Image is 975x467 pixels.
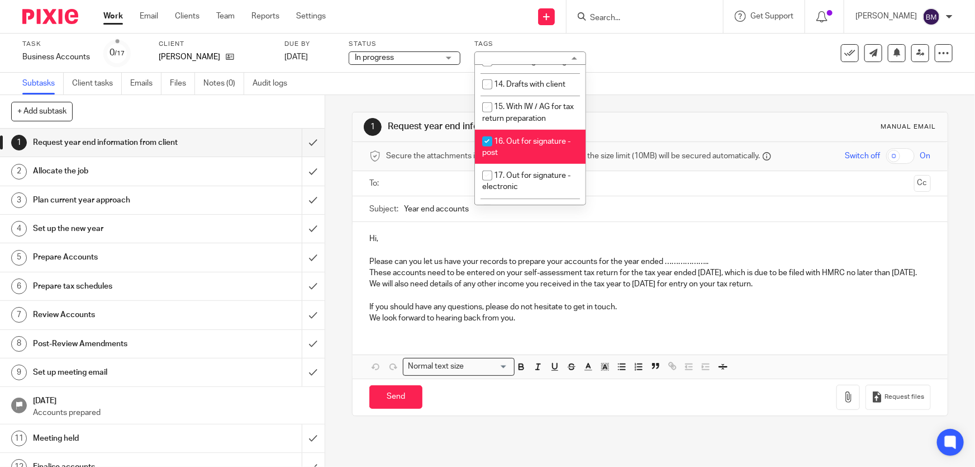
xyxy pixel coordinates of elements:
[369,301,930,313] p: If you should have any questions, please do not hesitate to get in touch.
[33,278,204,295] h1: Prepare tax schedules
[103,11,123,22] a: Work
[11,431,27,446] div: 11
[33,134,204,151] h1: Request year end information from client
[369,256,930,267] p: Please can you let us have your records to prepare your accounts for the year ended ………………..
[33,163,204,180] h1: Allocate the job
[11,164,27,180] div: 2
[22,9,78,24] img: Pixie
[750,12,793,20] span: Get Support
[885,393,925,402] span: Request files
[72,73,122,95] a: Client tasks
[251,11,279,22] a: Reports
[22,40,90,49] label: Task
[369,204,398,215] label: Subject:
[11,221,27,237] div: 4
[11,135,27,150] div: 1
[33,336,204,352] h1: Post-Review Amendments
[284,40,335,49] label: Due by
[482,138,570,157] span: 16. Out for signature - post
[33,364,204,381] h1: Set up meeting email
[388,121,674,133] h1: Request year end information from client
[11,336,27,352] div: 8
[369,267,930,279] p: These accounts need to be entered on your self-assessment tax return for the tax year ended [DATE...
[845,150,881,162] span: Switch off
[855,11,917,22] p: [PERSON_NAME]
[11,279,27,294] div: 6
[920,150,931,162] span: On
[33,306,204,323] h1: Review Accounts
[865,385,930,410] button: Request files
[406,361,467,372] span: Normal text size
[355,54,394,62] span: In progress
[881,122,936,131] div: Manual email
[159,40,270,49] label: Client
[369,233,930,244] p: Hi,
[33,393,313,407] h1: [DATE]
[11,102,73,121] button: + Add subtask
[11,250,27,266] div: 5
[369,279,930,290] p: We will also need details of any other income you received in the tax year to [DATE] for entry on...
[468,361,508,372] input: Search for option
[33,220,204,237] h1: Set up the new year
[130,73,161,95] a: Emails
[494,81,565,88] span: 14. Drafts with client
[349,40,460,49] label: Status
[364,118,382,136] div: 1
[175,11,199,22] a: Clients
[914,175,931,192] button: Cc
[115,50,125,56] small: /17
[159,51,220,63] p: [PERSON_NAME]
[369,313,930,324] p: We look forward to hearing back from you.
[474,40,586,49] label: Tags
[284,53,308,61] span: [DATE]
[33,430,204,447] h1: Meeting held
[140,11,158,22] a: Email
[922,8,940,26] img: svg%3E
[203,73,244,95] a: Notes (0)
[110,46,125,59] div: 0
[589,13,689,23] input: Search
[369,385,422,409] input: Send
[33,192,204,209] h1: Plan current year approach
[22,73,64,95] a: Subtasks
[482,103,574,122] span: 15. With IW / AG for tax return preparation
[33,407,313,418] p: Accounts prepared
[22,51,90,63] div: Business Accounts
[403,358,515,375] div: Search for option
[11,192,27,208] div: 3
[296,11,326,22] a: Settings
[369,178,382,189] label: To:
[33,249,204,266] h1: Prepare Accounts
[253,73,296,95] a: Audit logs
[216,11,235,22] a: Team
[170,73,195,95] a: Files
[11,365,27,380] div: 9
[386,150,760,162] span: Secure the attachments in this message. Files exceeding the size limit (10MB) will be secured aut...
[11,307,27,323] div: 7
[482,172,570,191] span: 17. Out for signature - electronic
